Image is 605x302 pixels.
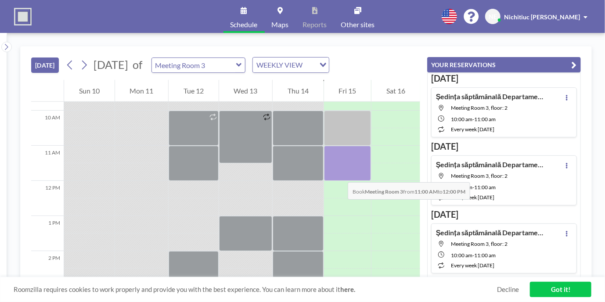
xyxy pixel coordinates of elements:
[31,216,64,251] div: 1 PM
[489,13,497,21] span: NE
[31,181,64,216] div: 12 PM
[169,80,219,102] div: Tue 12
[31,251,64,286] div: 2 PM
[431,141,577,152] h3: [DATE]
[230,21,258,28] span: Schedule
[340,285,355,293] a: here.
[472,116,474,122] span: -
[305,59,314,71] input: Search for option
[472,252,474,259] span: -
[451,126,494,133] span: every week [DATE]
[14,8,32,25] img: organization-logo
[414,188,438,195] b: 11:00 AM
[497,285,519,294] a: Decline
[348,182,470,200] span: Book from to
[451,252,472,259] span: 10:00 AM
[31,146,64,181] div: 11 AM
[431,73,577,84] h3: [DATE]
[451,173,508,179] span: Meeting Room 3, floor: 2
[341,21,375,28] span: Other sites
[451,104,508,111] span: Meeting Room 3, floor: 2
[451,194,494,201] span: every week [DATE]
[14,285,497,294] span: Roomzilla requires cookies to work properly and provide you with the best experience. You can lea...
[253,58,329,72] div: Search for option
[474,252,496,259] span: 11:00 AM
[273,80,324,102] div: Thu 14
[303,21,327,28] span: Reports
[474,184,496,191] span: 11:00 AM
[64,80,115,102] div: Sun 10
[451,262,494,269] span: every week [DATE]
[152,58,236,72] input: Meeting Room 3
[133,58,142,72] span: of
[472,184,474,191] span: -
[219,80,273,102] div: Wed 13
[436,92,546,101] h4: Ședința săptămânală Departament Controlul Calității
[427,57,581,72] button: YOUR RESERVATIONS
[431,209,577,220] h3: [DATE]
[530,282,591,297] a: Got it!
[451,241,508,247] span: Meeting Room 3, floor: 2
[371,80,420,102] div: Sat 16
[255,59,304,71] span: WEEKLY VIEW
[324,80,371,102] div: Fri 15
[504,13,580,21] span: Nichitiuc [PERSON_NAME]
[31,111,64,146] div: 10 AM
[436,228,546,237] h4: Ședința săptămânală Departament Controlul Calității
[451,116,472,122] span: 10:00 AM
[474,116,496,122] span: 11:00 AM
[94,58,128,71] span: [DATE]
[31,58,59,73] button: [DATE]
[443,188,465,195] b: 12:00 PM
[436,160,546,169] h4: Ședința săptămânală Departament Controlul Calității
[272,21,289,28] span: Maps
[115,80,169,102] div: Mon 11
[365,188,403,195] b: Meeting Room 3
